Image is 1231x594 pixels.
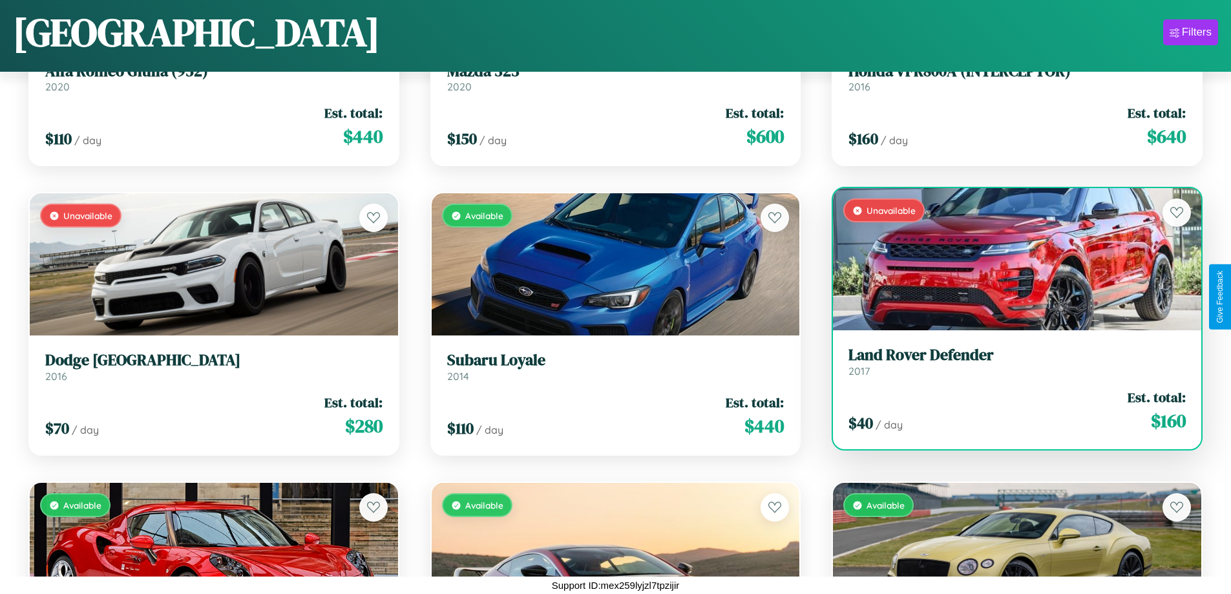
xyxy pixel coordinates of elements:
a: Land Rover Defender2017 [848,346,1186,377]
p: Support ID: mex259lyjzl7tpzijir [552,577,680,594]
span: $ 280 [345,413,383,439]
span: / day [74,134,101,147]
span: 2016 [848,80,870,93]
span: $ 70 [45,418,69,439]
h1: [GEOGRAPHIC_DATA] [13,6,380,59]
h3: Dodge [GEOGRAPHIC_DATA] [45,351,383,370]
a: Subaru Loyale2014 [447,351,784,383]
span: $ 440 [744,413,784,439]
div: Give Feedback [1215,271,1225,323]
span: Available [867,500,905,511]
span: 2014 [447,370,469,383]
button: Filters [1163,19,1218,45]
span: $ 110 [45,128,72,149]
span: Est. total: [324,393,383,412]
span: Est. total: [1128,103,1186,122]
span: Available [63,500,101,511]
span: $ 150 [447,128,477,149]
span: Est. total: [1128,388,1186,407]
a: Dodge [GEOGRAPHIC_DATA]2016 [45,351,383,383]
a: Alfa Romeo Giulia (952)2020 [45,62,383,94]
span: 2017 [848,365,870,377]
span: 2020 [447,80,472,93]
span: Est. total: [324,103,383,122]
a: Mazda 3232020 [447,62,784,94]
span: 2016 [45,370,67,383]
span: $ 40 [848,412,873,434]
span: $ 160 [1151,408,1186,434]
span: / day [72,423,99,436]
span: 2020 [45,80,70,93]
h3: Land Rover Defender [848,346,1186,365]
span: $ 110 [447,418,474,439]
span: / day [479,134,507,147]
span: $ 160 [848,128,878,149]
span: Available [465,210,503,221]
span: / day [881,134,908,147]
span: Est. total: [726,393,784,412]
h3: Honda VFR800A (INTERCEPTOR) [848,62,1186,81]
span: / day [876,418,903,431]
span: $ 640 [1147,123,1186,149]
h3: Subaru Loyale [447,351,784,370]
a: Honda VFR800A (INTERCEPTOR)2016 [848,62,1186,94]
span: Unavailable [867,205,916,216]
span: $ 440 [343,123,383,149]
span: Est. total: [726,103,784,122]
span: $ 600 [746,123,784,149]
span: / day [476,423,503,436]
div: Filters [1182,26,1212,39]
span: Unavailable [63,210,112,221]
span: Available [465,500,503,511]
